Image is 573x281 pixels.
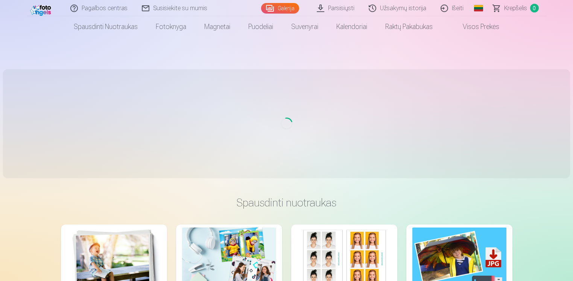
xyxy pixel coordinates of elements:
[239,16,282,37] a: Puodeliai
[327,16,376,37] a: Kalendoriai
[147,16,195,37] a: Fotoknyga
[65,16,147,37] a: Spausdinti nuotraukas
[282,16,327,37] a: Suvenyrai
[261,3,299,14] a: Galerija
[376,16,442,37] a: Raktų pakabukas
[30,3,53,16] img: /fa2
[504,4,527,13] span: Krepšelis
[195,16,239,37] a: Magnetai
[442,16,508,37] a: Visos prekės
[530,4,539,12] span: 0
[67,196,506,209] h3: Spausdinti nuotraukas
